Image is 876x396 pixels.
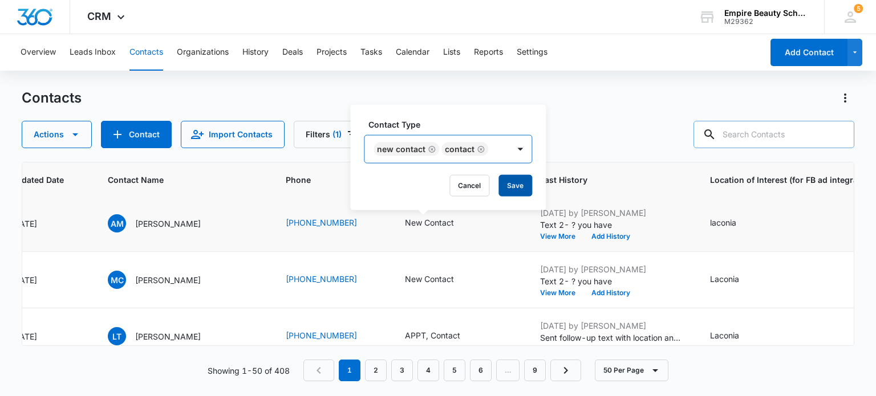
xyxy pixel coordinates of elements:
[108,174,242,186] span: Contact Name
[294,121,370,148] button: Filters
[135,330,201,342] p: [PERSON_NAME]
[724,18,808,26] div: account id
[339,360,360,381] em: 1
[108,214,221,232] div: Contact Name - Ash Moses - Select to Edit Field
[108,271,126,289] span: MC
[286,217,378,230] div: Phone - +1 (603) 236-2777 - Select to Edit Field
[583,233,638,240] button: Add History
[550,360,581,381] a: Next Page
[854,4,863,13] div: notifications count
[377,145,425,153] div: New Contact
[540,332,683,344] p: Sent follow-up text with location and what to bring if she wants to enroll that day.
[135,274,201,286] p: [PERSON_NAME]
[693,121,854,148] input: Search Contacts
[417,360,439,381] a: Page 4
[21,34,56,71] button: Overview
[540,174,666,186] span: Last History
[540,320,683,332] p: [DATE] by [PERSON_NAME]
[540,233,583,240] button: View More
[368,119,537,130] label: Contact Type
[854,4,863,13] span: 5
[405,217,454,228] div: New Contact
[836,89,854,107] button: Actions
[710,329,739,341] div: Laconia
[11,218,80,230] div: [DATE]
[540,263,683,275] p: [DATE] by [PERSON_NAME]
[724,9,808,18] div: account name
[443,34,460,71] button: Lists
[11,330,80,342] div: [DATE]
[11,174,64,186] span: Updated Date
[208,365,290,377] p: Showing 1-50 of 408
[365,360,387,381] a: Page 2
[282,34,303,71] button: Deals
[540,275,683,287] p: Text 2- ? you have
[129,34,163,71] button: Contacts
[70,34,116,71] button: Leads Inbox
[474,145,485,153] div: Remove Contact
[87,10,111,22] span: CRM
[710,217,757,230] div: Location of Interest (for FB ad integration) - laconia - Select to Edit Field
[444,360,465,381] a: Page 5
[474,34,503,71] button: Reports
[181,121,285,148] button: Import Contacts
[177,34,229,71] button: Organizations
[286,174,361,186] span: Phone
[595,360,668,381] button: 50 Per Page
[710,273,760,287] div: Location of Interest (for FB ad integration) - Laconia - Select to Edit Field
[22,121,92,148] button: Actions
[332,130,342,138] span: (1)
[425,145,436,153] div: Remove New Contact
[286,273,378,287] div: Phone - (603) 716-1062 - Select to Edit Field
[445,145,474,153] div: Contact
[101,121,172,148] button: Add Contact
[396,34,429,71] button: Calendar
[498,175,532,197] button: Save
[524,360,546,381] a: Page 9
[286,329,357,341] a: [PHONE_NUMBER]
[710,329,760,343] div: Location of Interest (for FB ad integration) - Laconia - Select to Edit Field
[583,289,638,296] button: Add History
[242,34,269,71] button: History
[710,217,736,228] div: laconia
[517,34,547,71] button: Settings
[135,218,201,230] p: [PERSON_NAME]
[405,217,474,230] div: Contact Type - New Contact - Select to Edit Field
[391,360,413,381] a: Page 3
[710,174,876,186] span: Location of Interest (for FB ad integration)
[108,271,221,289] div: Contact Name - Michelle Clark - Select to Edit Field
[286,273,357,285] a: [PHONE_NUMBER]
[770,39,847,66] button: Add Contact
[22,89,82,107] h1: Contacts
[449,175,489,197] button: Cancel
[405,329,460,341] div: APPT, Contact
[108,214,126,232] span: AM
[286,329,378,343] div: Phone - (802) 397-2048 - Select to Edit Field
[540,219,683,231] p: Text 2- ? you have
[11,274,80,286] div: [DATE]
[405,329,481,343] div: Contact Type - APPT, Contact - Select to Edit Field
[303,360,581,381] nav: Pagination
[540,289,583,296] button: View More
[317,34,347,71] button: Projects
[108,327,221,345] div: Contact Name - Lexie Trombley - Select to Edit Field
[540,207,683,219] p: [DATE] by [PERSON_NAME]
[286,217,357,228] a: [PHONE_NUMBER]
[108,327,126,345] span: LT
[405,273,474,287] div: Contact Type - New Contact - Select to Edit Field
[360,34,382,71] button: Tasks
[470,360,492,381] a: Page 6
[710,273,739,285] div: Laconia
[405,273,454,285] div: New Contact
